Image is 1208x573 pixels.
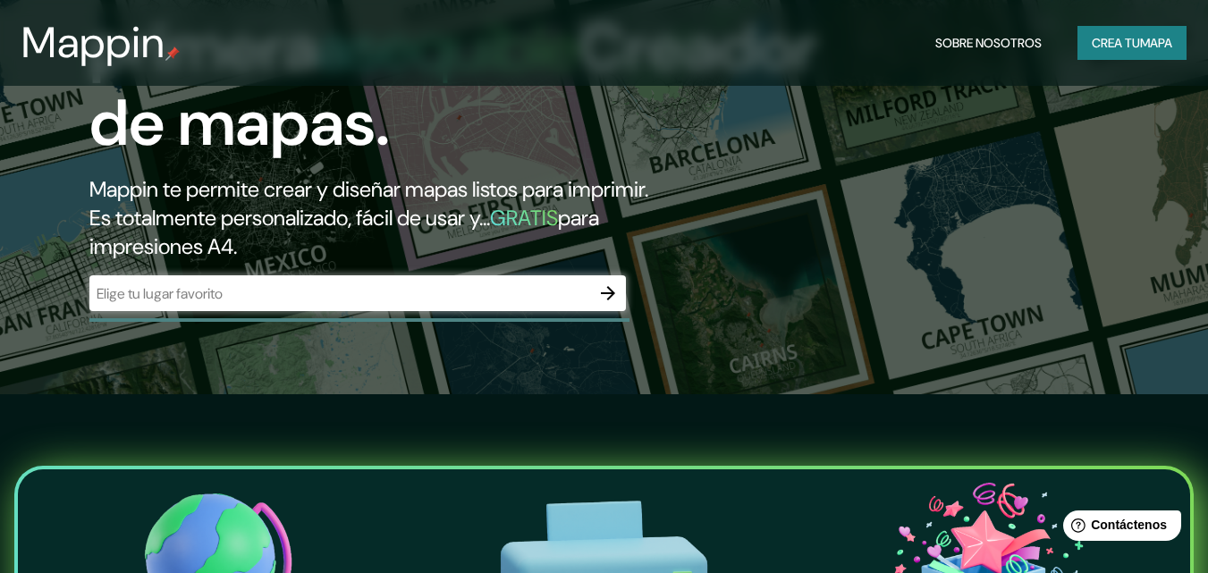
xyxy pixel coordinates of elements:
[1049,503,1188,553] iframe: Lanzador de widgets de ayuda
[490,204,558,232] font: GRATIS
[89,204,599,260] font: para impresiones A4.
[928,26,1049,60] button: Sobre nosotros
[21,14,165,71] font: Mappin
[89,175,648,203] font: Mappin te permite crear y diseñar mapas listos para imprimir.
[1077,26,1187,60] button: Crea tumapa
[1140,35,1172,51] font: mapa
[1092,35,1140,51] font: Crea tu
[165,46,180,61] img: pin de mapeo
[89,283,590,304] input: Elige tu lugar favorito
[89,204,490,232] font: Es totalmente personalizado, fácil de usar y...
[935,35,1042,51] font: Sobre nosotros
